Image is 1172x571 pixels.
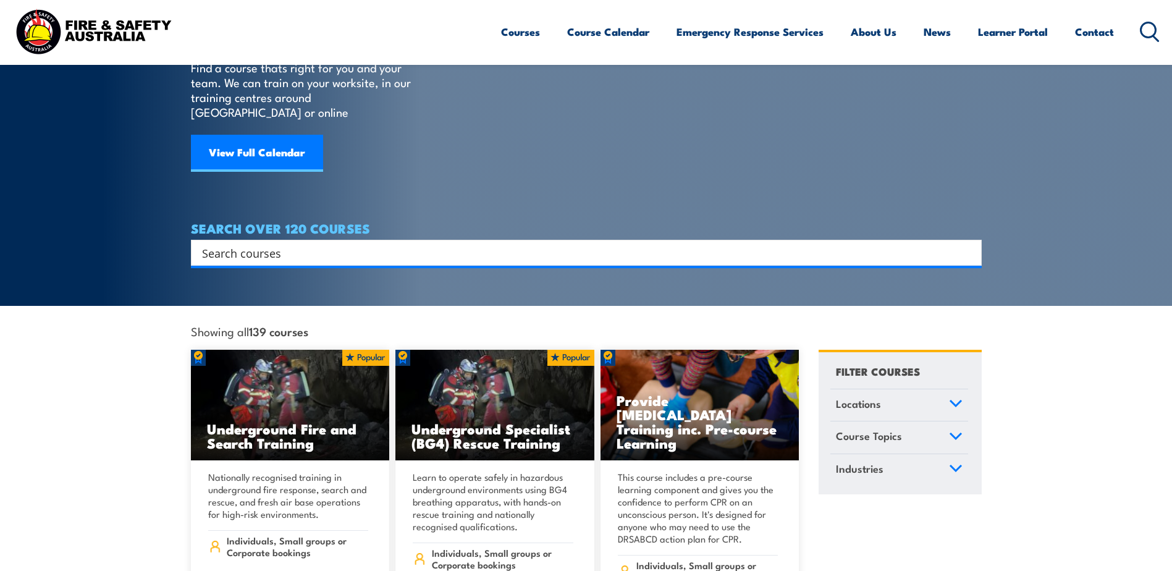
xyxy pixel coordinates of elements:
a: About Us [851,15,896,48]
span: Course Topics [836,428,902,444]
a: Locations [830,389,968,421]
p: Find a course thats right for you and your team. We can train on your worksite, in our training c... [191,60,416,119]
strong: 139 courses [249,323,308,339]
a: Course Topics [830,421,968,454]
a: Learner Portal [978,15,1048,48]
span: Industries [836,460,883,477]
h4: SEARCH OVER 120 COURSES [191,221,982,235]
form: Search form [204,244,957,261]
button: Search magnifier button [960,244,977,261]
p: This course includes a pre-course learning component and gives you the confidence to perform CPR ... [618,471,778,545]
span: Locations [836,395,881,412]
a: Industries [830,454,968,486]
a: Contact [1075,15,1114,48]
span: Individuals, Small groups or Corporate bookings [432,547,573,570]
input: Search input [202,243,955,262]
a: Courses [501,15,540,48]
a: Underground Fire and Search Training [191,350,390,461]
a: Underground Specialist (BG4) Rescue Training [395,350,594,461]
p: Learn to operate safely in hazardous underground environments using BG4 breathing apparatus, with... [413,471,573,533]
h3: Underground Fire and Search Training [207,421,374,450]
img: Low Voltage Rescue and Provide CPR [601,350,799,461]
a: Emergency Response Services [677,15,824,48]
img: Underground mine rescue [395,350,594,461]
span: Showing all [191,324,308,337]
img: Underground mine rescue [191,350,390,461]
p: Nationally recognised training in underground fire response, search and rescue, and fresh air bas... [208,471,369,520]
a: Provide [MEDICAL_DATA] Training inc. Pre-course Learning [601,350,799,461]
h3: Provide [MEDICAL_DATA] Training inc. Pre-course Learning [617,393,783,450]
h4: FILTER COURSES [836,363,920,379]
a: View Full Calendar [191,135,323,172]
span: Individuals, Small groups or Corporate bookings [227,535,368,558]
a: Course Calendar [567,15,649,48]
a: News [924,15,951,48]
h3: Underground Specialist (BG4) Rescue Training [411,421,578,450]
